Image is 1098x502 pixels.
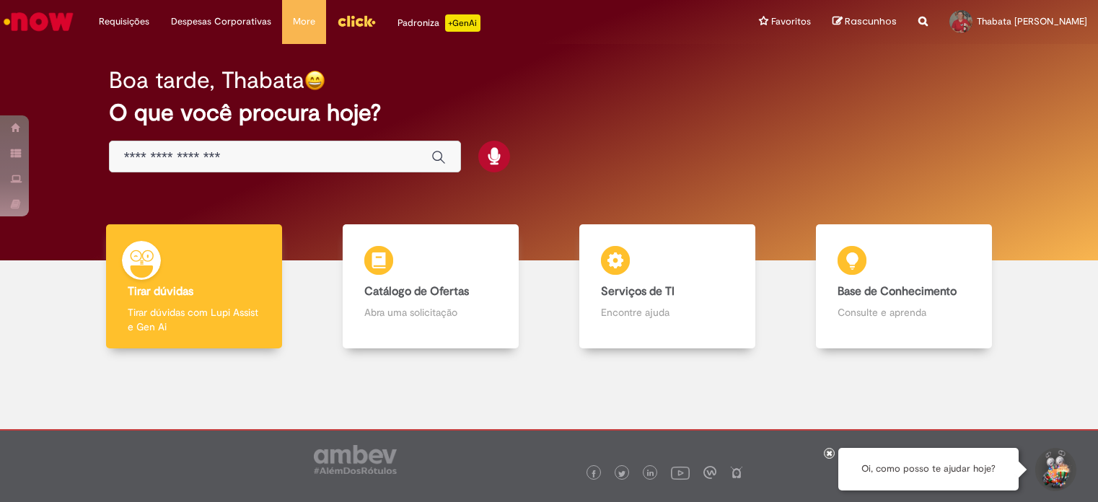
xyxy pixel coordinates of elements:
[128,305,260,334] p: Tirar dúvidas com Lupi Assist e Gen Ai
[703,466,716,479] img: logo_footer_workplace.png
[838,305,970,320] p: Consulte e aprenda
[730,466,743,479] img: logo_footer_naosei.png
[171,14,271,29] span: Despesas Corporativas
[445,14,480,32] p: +GenAi
[293,14,315,29] span: More
[845,14,897,28] span: Rascunhos
[337,10,376,32] img: click_logo_yellow_360x200.png
[312,224,549,349] a: Catálogo de Ofertas Abra uma solicitação
[99,14,149,29] span: Requisições
[398,14,480,32] div: Padroniza
[314,445,397,474] img: logo_footer_ambev_rotulo_gray.png
[671,463,690,482] img: logo_footer_youtube.png
[1,7,76,36] img: ServiceNow
[590,470,597,477] img: logo_footer_facebook.png
[838,448,1019,490] div: Oi, como posso te ajudar hoje?
[109,100,990,125] h2: O que você procura hoje?
[618,470,625,477] img: logo_footer_twitter.png
[364,284,469,299] b: Catálogo de Ofertas
[128,284,193,299] b: Tirar dúvidas
[647,470,654,478] img: logo_footer_linkedin.png
[838,284,957,299] b: Base de Conhecimento
[601,305,734,320] p: Encontre ajuda
[364,305,497,320] p: Abra uma solicitação
[1033,448,1076,491] button: Iniciar Conversa de Suporte
[977,15,1087,27] span: Thabata [PERSON_NAME]
[304,70,325,91] img: happy-face.png
[549,224,786,349] a: Serviços de TI Encontre ajuda
[786,224,1022,349] a: Base de Conhecimento Consulte e aprenda
[76,224,312,349] a: Tirar dúvidas Tirar dúvidas com Lupi Assist e Gen Ai
[601,284,675,299] b: Serviços de TI
[109,68,304,93] h2: Boa tarde, Thabata
[833,15,897,29] a: Rascunhos
[771,14,811,29] span: Favoritos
